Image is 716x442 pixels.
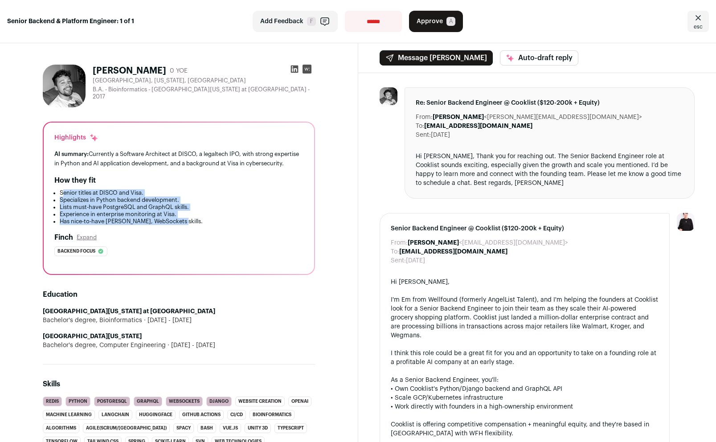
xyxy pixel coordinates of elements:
[54,133,98,142] div: Highlights
[93,86,315,100] div: B.A. - Bioinformatics - [GEOGRAPHIC_DATA][US_STATE] at [GEOGRAPHIC_DATA] - 2017
[391,278,659,286] div: Hi [PERSON_NAME],
[245,423,271,433] li: Unity 3D
[235,397,285,406] li: website creation
[60,189,303,196] li: Senior titles at DISCO and Visa.
[65,397,90,406] li: Python
[391,238,408,247] dt: From:
[417,17,443,26] span: Approve
[77,234,97,241] button: Expand
[60,196,303,204] li: Specializes in Python backend development.
[446,17,455,26] span: A
[136,410,176,420] li: HuggingFace
[7,17,134,26] strong: Senior Backend & Platform Engineer: 1 of 1
[416,122,424,131] dt: To:
[54,151,89,157] span: AI summary:
[250,410,295,420] li: Bioinformatics
[391,224,659,233] span: Senior Backend Engineer @ Cooklist ($120-200k + Equity)
[54,232,73,243] h2: Finch
[391,256,406,265] dt: Sent:
[227,410,246,420] li: CI/CD
[43,65,86,107] img: c452c75185bd4c5217cea01d4f5b7e64ca5d62425b29cd093ef2ab14a82c9089
[687,11,709,32] a: Close
[307,17,316,26] span: F
[416,131,431,139] dt: Sent:
[43,397,62,406] li: Redis
[416,113,433,122] dt: From:
[409,11,463,32] button: Approve A
[60,204,303,211] li: Lists must-have PostgreSQL and GraphQL skills.
[43,379,315,389] h2: Skills
[391,295,659,340] div: I'm Em from Wellfound (formerly AngelList Talent), and I'm helping the founders at Cooklist look ...
[170,66,188,75] div: 0 YOE
[54,149,303,168] div: Currently a Software Architect at DISCO, a legaltech IPO, with strong expertise in Python and AI ...
[197,423,216,433] li: bash
[166,341,215,350] span: [DATE] - [DATE]
[54,175,96,186] h2: How they fit
[166,397,203,406] li: WebSockets
[433,114,484,120] b: [PERSON_NAME]
[173,423,194,433] li: spaCy
[416,152,684,188] div: Hi [PERSON_NAME], Thank you for reaching out. The Senior Backend Engineer role at Cooklist sounds...
[391,349,659,367] div: I think this role could be a great fit for you and an opportunity to take on a founding role at a...
[694,23,703,30] span: esc
[260,17,303,26] span: Add Feedback
[60,211,303,218] li: Experience in enterprise monitoring at Visa.
[408,238,568,247] dd: <[EMAIL_ADDRESS][DOMAIN_NAME]>
[206,397,232,406] li: Django
[424,123,532,129] b: [EMAIL_ADDRESS][DOMAIN_NAME]
[391,247,399,256] dt: To:
[98,410,132,420] li: LangChain
[406,256,425,265] dd: [DATE]
[408,240,459,246] b: [PERSON_NAME]
[43,423,79,433] li: Algorithms
[274,423,307,433] li: TypeScript
[134,397,162,406] li: GraphQL
[399,249,507,255] b: [EMAIL_ADDRESS][DOMAIN_NAME]
[43,289,315,300] h2: Education
[43,333,142,340] strong: [GEOGRAPHIC_DATA][US_STATE]
[500,50,578,65] button: Auto-draft reply
[391,402,659,411] div: • Work directly with founders in a high-ownership environment
[391,420,659,438] div: Cooklist is offering competitive compensation + meaningful equity, and they're based in [GEOGRAPH...
[43,410,95,420] li: Machine Learning
[94,397,130,406] li: PostgreSQL
[83,423,170,433] li: Agile(Scrum/[GEOGRAPHIC_DATA])
[179,410,224,420] li: GitHub Actions
[391,376,659,385] div: As a Senior Backend Engineer, you'll:
[93,77,246,84] span: [GEOGRAPHIC_DATA], [US_STATE], [GEOGRAPHIC_DATA]
[220,423,241,433] li: Vue.js
[60,218,303,225] li: Has nice-to-have [PERSON_NAME], WebSockets skills.
[43,341,315,350] div: Bachelor's degree, Computer Engineering
[431,131,450,139] dd: [DATE]
[391,393,659,402] div: • Scale GCP/Kubernetes infrastructure
[288,397,311,406] li: OpenAI
[416,98,684,107] span: Re: Senior Backend Engineer @ Cooklist ($120-200k + Equity)
[677,213,695,231] img: 9240684-medium_jpg
[93,65,166,77] h1: [PERSON_NAME]
[380,87,397,105] img: c452c75185bd4c5217cea01d4f5b7e64ca5d62425b29cd093ef2ab14a82c9089
[433,113,642,122] dd: <[PERSON_NAME][EMAIL_ADDRESS][DOMAIN_NAME]>
[380,50,493,65] button: Message [PERSON_NAME]
[142,316,192,325] span: [DATE] - [DATE]
[43,316,315,325] div: Bachelor's degree, Bioinformatics
[391,385,659,393] div: • Own Cooklist's Python/Django backend and GraphQL API
[43,308,215,315] strong: [GEOGRAPHIC_DATA][US_STATE] at [GEOGRAPHIC_DATA]
[57,247,95,256] span: Backend focus
[253,11,338,32] button: Add Feedback F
